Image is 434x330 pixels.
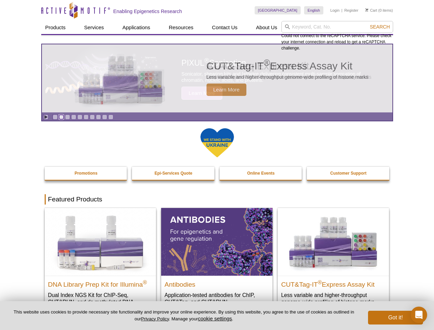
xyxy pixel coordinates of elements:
[255,6,301,14] a: [GEOGRAPHIC_DATA]
[207,74,369,80] p: Less variable and higher-throughput genome-wide profiling of histone marks
[318,279,322,285] sup: ®
[165,278,269,288] h2: Antibodies
[77,114,82,120] a: Go to slide 5
[411,307,427,323] div: Open Intercom Messenger
[278,208,389,275] img: CUT&Tag-IT® Express Assay Kit
[161,208,272,312] a: All Antibodies Antibodies Application-tested antibodies for ChIP, CUT&Tag, and CUT&RUN.
[132,167,215,180] a: Epi-Services Quote
[207,84,247,96] span: Learn More
[344,8,358,13] a: Register
[220,167,303,180] a: Online Events
[264,58,270,67] sup: ®
[365,8,377,13] a: Cart
[365,6,393,14] li: (0 items)
[252,21,281,34] a: About Us
[208,21,242,34] a: Contact Us
[247,171,275,176] strong: Online Events
[108,114,113,120] a: Go to slide 10
[330,171,366,176] strong: Customer Support
[48,278,153,288] h2: DNA Library Prep Kit for Illumina
[45,208,156,275] img: DNA Library Prep Kit for Illumina
[207,61,369,71] h2: CUT&Tag-IT Express Assay Kit
[365,8,368,12] img: Your Cart
[307,167,390,180] a: Customer Support
[42,44,392,112] article: CUT&Tag-IT Express Assay Kit
[64,41,177,116] img: CUT&Tag-IT Express Assay Kit
[165,291,269,306] p: Application-tested antibodies for ChIP, CUT&Tag, and CUT&RUN.
[96,114,101,120] a: Go to slide 8
[200,128,234,158] img: We Stand With Ukraine
[304,6,323,14] a: English
[370,24,390,30] span: Search
[53,114,58,120] a: Go to slide 1
[48,291,153,312] p: Dual Index NGS Kit for ChIP-Seq, CUT&RUN, and ds methylated DNA assays.
[45,194,390,205] h2: Featured Products
[90,114,95,120] a: Go to slide 7
[80,21,108,34] a: Services
[165,21,198,34] a: Resources
[368,24,392,30] button: Search
[281,21,393,33] input: Keyword, Cat. No.
[368,311,423,324] button: Got it!
[330,8,340,13] a: Login
[102,114,107,120] a: Go to slide 9
[42,44,392,112] a: CUT&Tag-IT Express Assay Kit CUT&Tag-IT®Express Assay Kit Less variable and higher-throughput gen...
[278,208,389,312] a: CUT&Tag-IT® Express Assay Kit CUT&Tag-IT®Express Assay Kit Less variable and higher-throughput ge...
[118,21,154,34] a: Applications
[43,114,48,120] a: Toggle autoplay
[143,279,147,285] sup: ®
[113,8,182,14] h2: Enabling Epigenetics Research
[45,208,156,319] a: DNA Library Prep Kit for Illumina DNA Library Prep Kit for Illumina® Dual Index NGS Kit for ChIP-...
[71,114,76,120] a: Go to slide 4
[281,291,386,306] p: Less variable and higher-throughput genome-wide profiling of histone marks​.
[281,278,386,288] h2: CUT&Tag-IT Express Assay Kit
[198,316,232,321] button: cookie settings
[84,114,89,120] a: Go to slide 6
[141,316,169,321] a: Privacy Policy
[75,171,98,176] strong: Promotions
[41,21,70,34] a: Products
[342,6,343,14] li: |
[65,114,70,120] a: Go to slide 3
[161,208,272,275] img: All Antibodies
[11,309,357,322] p: This website uses cookies to provide necessary site functionality and improve your online experie...
[155,171,192,176] strong: Epi-Services Quote
[281,21,393,51] div: Could not connect to the reCAPTCHA service. Please check your internet connection and reload to g...
[59,114,64,120] a: Go to slide 2
[45,167,128,180] a: Promotions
